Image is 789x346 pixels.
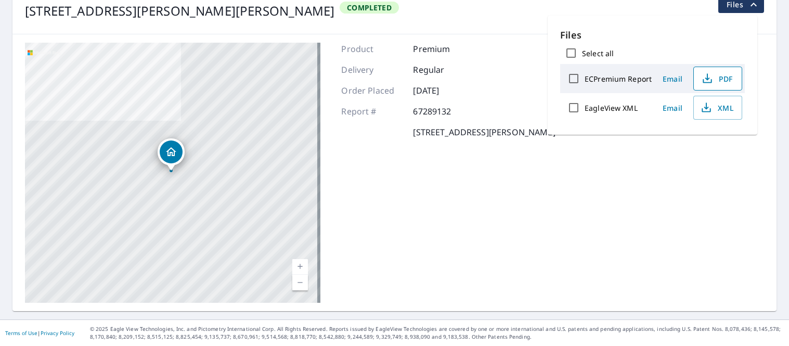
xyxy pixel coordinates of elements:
[413,84,475,97] p: [DATE]
[341,63,404,76] p: Delivery
[413,105,475,118] p: 67289132
[41,329,74,337] a: Privacy Policy
[700,101,733,114] span: XML
[560,28,745,42] p: Files
[585,74,652,84] label: ECPremium Report
[413,126,555,138] p: [STREET_ADDRESS][PERSON_NAME]
[582,48,614,58] label: Select all
[25,2,334,20] div: [STREET_ADDRESS][PERSON_NAME][PERSON_NAME]
[292,259,308,275] a: Current Level 17, Zoom In
[341,3,398,12] span: Completed
[413,43,475,55] p: Premium
[292,275,308,290] a: Current Level 17, Zoom Out
[656,71,689,87] button: Email
[341,84,404,97] p: Order Placed
[700,72,733,85] span: PDF
[341,105,404,118] p: Report #
[693,67,742,91] button: PDF
[5,330,74,336] p: |
[413,63,475,76] p: Regular
[158,138,185,171] div: Dropped pin, building 1, Residential property, 16795 Jackson Oaks Dr Morgan Hill, CA 95037
[656,100,689,116] button: Email
[693,96,742,120] button: XML
[585,103,638,113] label: EagleView XML
[341,43,404,55] p: Product
[90,325,784,341] p: © 2025 Eagle View Technologies, Inc. and Pictometry International Corp. All Rights Reserved. Repo...
[5,329,37,337] a: Terms of Use
[660,103,685,113] span: Email
[660,74,685,84] span: Email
